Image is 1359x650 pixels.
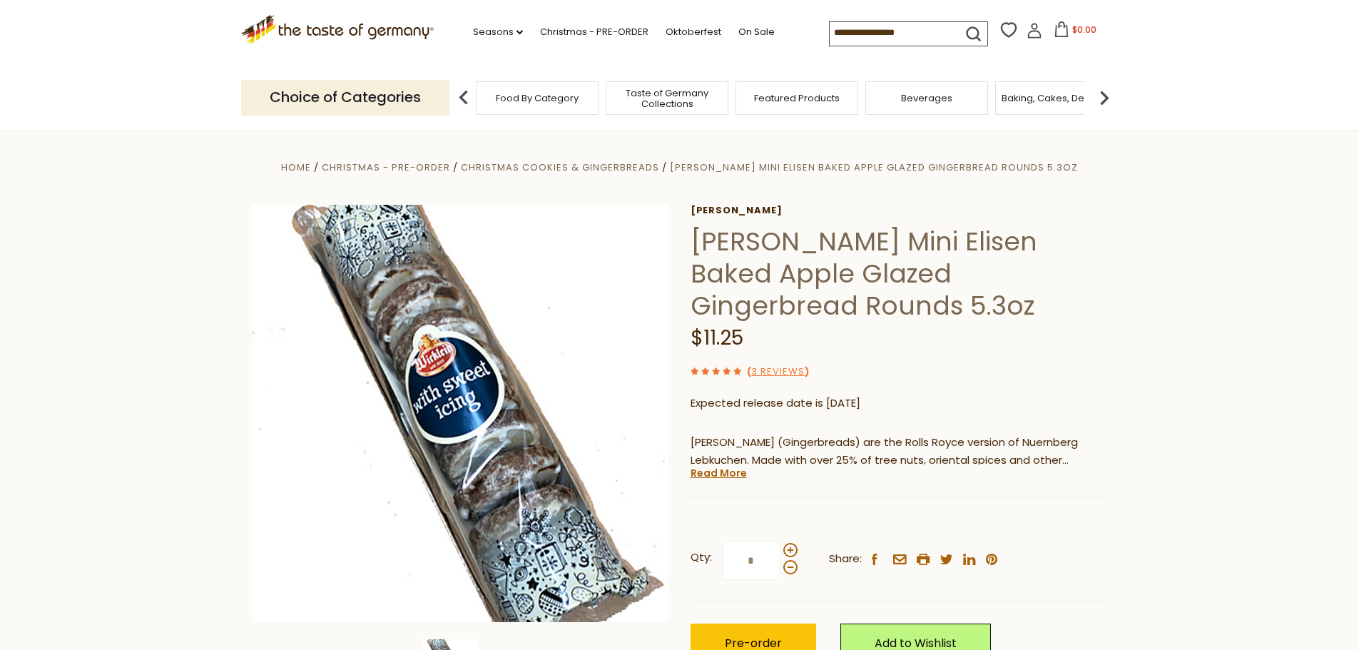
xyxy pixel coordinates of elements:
[829,550,862,568] span: Share:
[322,161,450,174] a: Christmas - PRE-ORDER
[666,24,721,40] a: Oktoberfest
[473,24,523,40] a: Seasons
[1045,21,1106,43] button: $0.00
[691,205,1108,216] a: [PERSON_NAME]
[281,161,311,174] a: Home
[751,365,805,380] a: 3 Reviews
[754,93,840,103] a: Featured Products
[747,365,809,378] span: ( )
[691,395,1108,412] p: Expected release date is [DATE]
[241,80,449,115] p: Choice of Categories
[691,434,1108,469] p: [PERSON_NAME] (Gingerbreads) are the Rolls Royce version of Nuernberg Lebkuchen. Made with over 2...
[738,24,775,40] a: On Sale
[722,541,780,580] input: Qty:
[610,88,724,109] a: Taste of Germany Collections
[252,205,669,622] img: Wicklein Mini Elisen Baked Apple Glazed Gingerbread Rounds 5.3oz
[691,549,712,567] strong: Qty:
[691,324,743,352] span: $11.25
[691,225,1108,322] h1: [PERSON_NAME] Mini Elisen Baked Apple Glazed Gingerbread Rounds 5.3oz
[461,161,659,174] a: Christmas Cookies & Gingerbreads
[496,93,579,103] a: Food By Category
[901,93,952,103] a: Beverages
[540,24,648,40] a: Christmas - PRE-ORDER
[691,466,747,480] a: Read More
[670,161,1078,174] a: [PERSON_NAME] Mini Elisen Baked Apple Glazed Gingerbread Rounds 5.3oz
[1002,93,1112,103] a: Baking, Cakes, Desserts
[449,83,478,112] img: previous arrow
[1072,24,1096,36] span: $0.00
[1090,83,1119,112] img: next arrow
